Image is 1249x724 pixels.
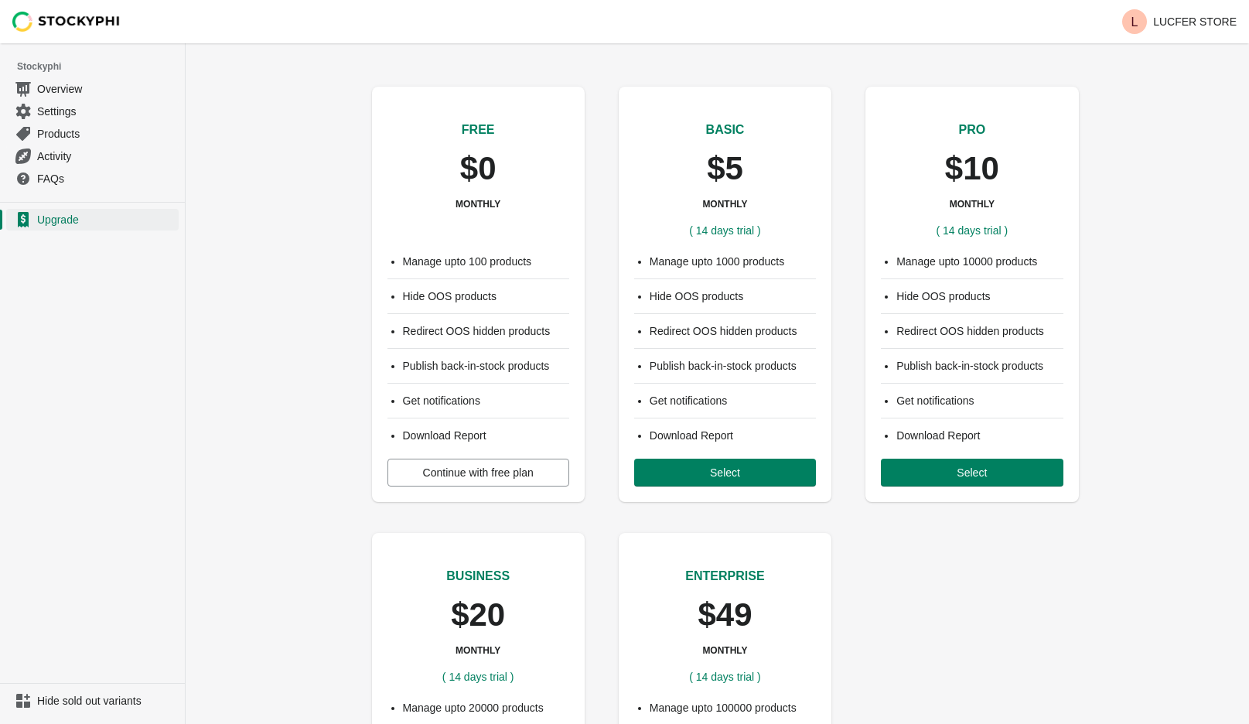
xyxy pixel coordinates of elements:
span: FREE [462,123,495,136]
h3: MONTHLY [950,198,995,210]
li: Manage upto 1000 products [650,254,816,269]
a: Products [6,122,179,145]
li: Manage upto 20000 products [403,700,569,715]
h3: MONTHLY [702,644,747,657]
li: Download Report [403,428,569,443]
a: FAQs [6,167,179,190]
span: Hide sold out variants [37,693,176,709]
a: Overview [6,77,179,100]
li: Redirect OOS hidden products [403,323,569,339]
h3: MONTHLY [456,644,500,657]
li: Manage upto 10000 products [896,254,1063,269]
li: Download Report [650,428,816,443]
p: $5 [707,152,743,186]
li: Get notifications [650,393,816,408]
span: Overview [37,81,176,97]
p: $10 [945,152,999,186]
span: Select [710,466,740,479]
p: $20 [451,598,505,632]
a: Hide sold out variants [6,690,179,712]
a: Settings [6,100,179,122]
li: Publish back-in-stock products [650,358,816,374]
span: ( 14 days trial ) [689,224,761,237]
li: Download Report [896,428,1063,443]
span: ( 14 days trial ) [689,671,761,683]
li: Publish back-in-stock products [403,358,569,374]
span: Activity [37,149,176,164]
span: ENTERPRISE [685,569,764,582]
li: Get notifications [403,393,569,408]
span: BASIC [706,123,745,136]
li: Manage upto 100000 products [650,700,816,715]
button: Select [634,459,816,487]
a: Activity [6,145,179,167]
li: Manage upto 100 products [403,254,569,269]
button: Avatar with initials LLUCFER STORE [1116,6,1243,37]
li: Publish back-in-stock products [896,358,1063,374]
button: Continue with free plan [387,459,569,487]
span: PRO [958,123,985,136]
li: Get notifications [896,393,1063,408]
span: Products [37,126,176,142]
span: Select [957,466,987,479]
p: LUCFER STORE [1153,15,1237,28]
li: Hide OOS products [896,289,1063,304]
span: ( 14 days trial ) [442,671,514,683]
button: Select [881,459,1063,487]
a: Upgrade [6,209,179,231]
li: Hide OOS products [403,289,569,304]
span: Avatar with initials L [1122,9,1147,34]
span: Stockyphi [17,59,185,74]
img: Stockyphi [12,12,121,32]
h3: MONTHLY [456,198,500,210]
p: $0 [460,152,497,186]
text: L [1131,15,1138,29]
h3: MONTHLY [702,198,747,210]
li: Redirect OOS hidden products [650,323,816,339]
p: $49 [698,598,752,632]
li: Hide OOS products [650,289,816,304]
li: Redirect OOS hidden products [896,323,1063,339]
span: Settings [37,104,176,119]
span: ( 14 days trial ) [937,224,1008,237]
span: BUSINESS [446,569,510,582]
span: FAQs [37,171,176,186]
span: Continue with free plan [423,466,534,479]
span: Upgrade [37,212,176,227]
